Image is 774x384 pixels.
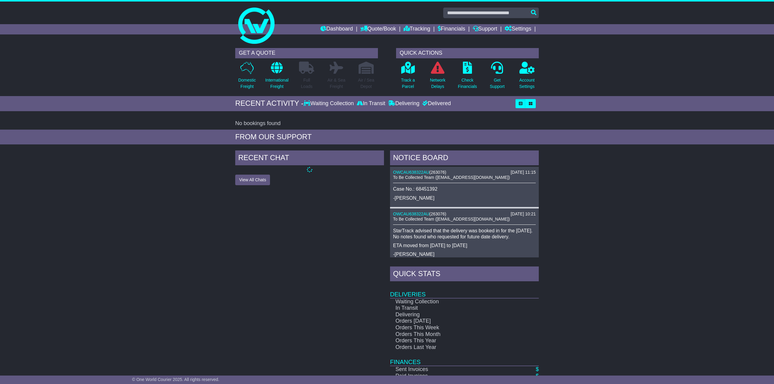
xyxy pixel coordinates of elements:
a: Settings [505,24,531,34]
p: Air / Sea Depot [358,77,374,90]
a: Support [473,24,497,34]
div: Quick Stats [390,266,539,283]
a: $ [536,373,539,379]
div: RECENT CHAT [235,150,384,167]
td: Orders This Year [390,337,517,344]
p: StarTrack advised that the delivery was booked in for the [DATE]. No notes found who requested fo... [393,228,536,239]
td: In Transit [390,305,517,311]
p: Network Delays [430,77,445,90]
div: NOTICE BOARD [390,150,539,167]
a: Quote/Book [360,24,396,34]
td: Delivering [390,311,517,318]
p: Air & Sea Freight [327,77,345,90]
a: Track aParcel [401,61,415,93]
p: Case No.: 68451392 [393,186,536,192]
div: ( ) [393,170,536,175]
div: ( ) [393,211,536,217]
td: Paid Invoices [390,373,517,379]
div: FROM OUR SUPPORT [235,133,539,141]
p: Check Financials [458,77,477,90]
span: 263076 [431,170,445,175]
a: Tracking [404,24,430,34]
p: -[PERSON_NAME] [393,251,536,257]
p: -[PERSON_NAME] [393,195,536,201]
td: Orders This Week [390,324,517,331]
a: OWCAU638322AU [393,211,429,216]
span: To Be Collected Team ([EMAIL_ADDRESS][DOMAIN_NAME]) [393,217,510,221]
p: Full Loads [299,77,314,90]
a: GetSupport [489,61,505,93]
div: RECENT ACTIVITY - [235,99,304,108]
div: [DATE] 11:15 [511,170,536,175]
td: Orders This Month [390,331,517,338]
td: Deliveries [390,283,539,298]
div: QUICK ACTIONS [396,48,539,58]
a: AccountSettings [519,61,535,93]
a: NetworkDelays [430,61,446,93]
p: Account Settings [519,77,535,90]
p: International Freight [265,77,288,90]
a: CheckFinancials [458,61,477,93]
span: To Be Collected Team ([EMAIL_ADDRESS][DOMAIN_NAME]) [393,175,510,180]
div: Delivering [387,100,421,107]
a: OWCAU638322AU [393,170,429,175]
div: No bookings found [235,120,539,127]
td: Waiting Collection [390,298,517,305]
a: Dashboard [320,24,353,34]
p: Track a Parcel [401,77,415,90]
p: Domestic Freight [238,77,256,90]
p: Get Support [490,77,505,90]
a: Financials [438,24,465,34]
a: DomesticFreight [238,61,256,93]
button: View All Chats [235,175,270,185]
div: Delivered [421,100,451,107]
td: Orders [DATE] [390,318,517,324]
a: InternationalFreight [265,61,289,93]
div: [DATE] 10:21 [511,211,536,217]
p: ETA moved from [DATE] to [DATE] [393,243,536,248]
a: $ [536,366,539,372]
div: In Transit [355,100,387,107]
span: 263076 [431,211,445,216]
td: Finances [390,350,539,366]
div: Waiting Collection [304,100,355,107]
td: Orders Last Year [390,344,517,351]
div: GET A QUOTE [235,48,378,58]
td: Sent Invoices [390,366,517,373]
span: © One World Courier 2025. All rights reserved. [132,377,220,382]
